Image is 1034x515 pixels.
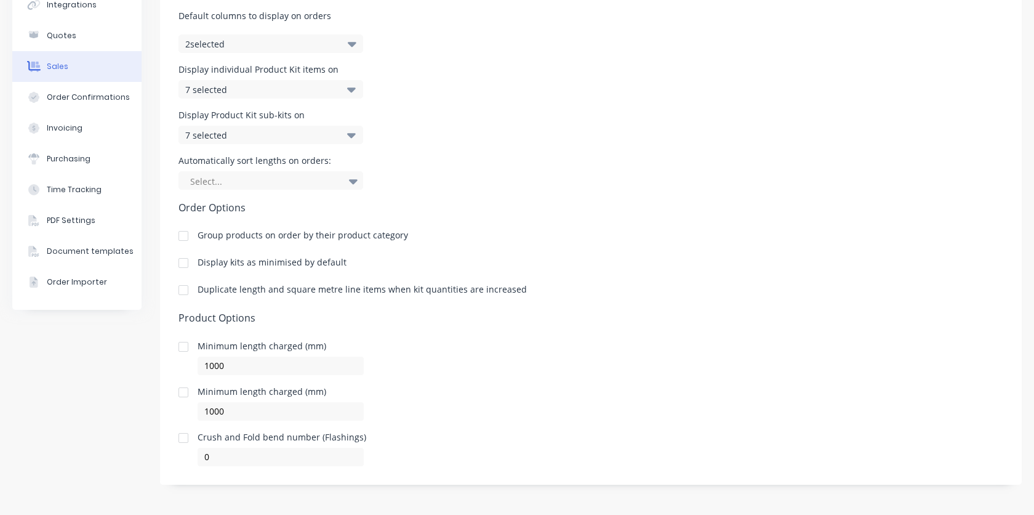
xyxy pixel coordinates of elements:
[12,267,142,298] button: Order Importer
[47,215,95,226] div: PDF Settings
[47,30,76,41] div: Quotes
[47,92,130,103] div: Order Confirmations
[178,9,1003,22] span: Default columns to display on orders
[12,236,142,267] button: Document templates
[198,258,347,267] div: Display kits as minimised by default
[198,433,366,442] div: Crush and Fold bend number (Flashings)
[12,205,142,236] button: PDF Settings
[178,111,363,120] div: Display Product Kit sub-kits on
[185,129,331,142] div: 7 selected
[12,82,142,113] button: Order Confirmations
[178,202,1003,214] h5: Order Options
[47,246,134,257] div: Document templates
[12,20,142,51] button: Quotes
[178,156,363,165] div: Automatically sort lengths on orders:
[198,285,527,294] div: Duplicate length and square metre line items when kit quantities are increased
[47,153,90,164] div: Purchasing
[198,231,408,240] div: Group products on order by their product category
[178,34,363,53] button: 2selected
[198,387,364,396] div: Minimum length charged (mm)
[185,83,331,96] div: 7 selected
[12,51,142,82] button: Sales
[47,277,107,288] div: Order Importer
[47,123,82,134] div: Invoicing
[12,144,142,174] button: Purchasing
[178,65,363,74] div: Display individual Product Kit items on
[12,113,142,144] button: Invoicing
[198,342,364,351] div: Minimum length charged (mm)
[47,61,68,72] div: Sales
[178,312,1003,324] h5: Product Options
[47,184,102,195] div: Time Tracking
[12,174,142,205] button: Time Tracking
